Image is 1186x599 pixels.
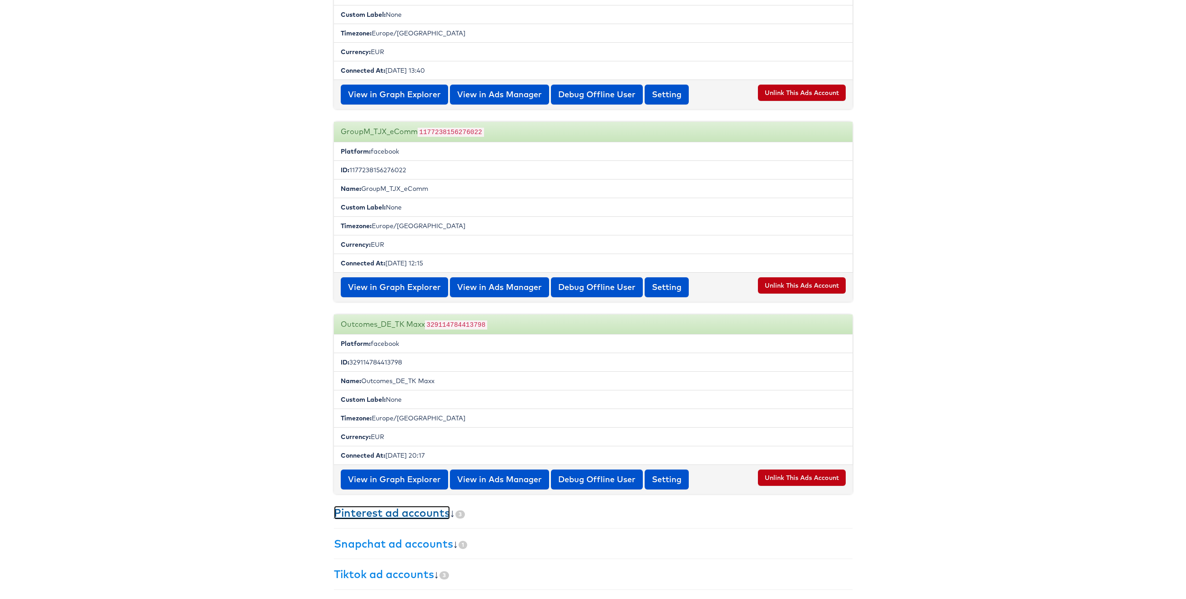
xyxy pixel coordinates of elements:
li: GroupM_TJX_eComm [334,179,853,198]
button: Unlink This Ads Account [758,469,846,486]
a: View in Ads Manager [450,469,549,489]
b: Timezone: [341,222,372,230]
a: View in Graph Explorer [341,277,448,297]
b: Currency: [341,433,371,441]
li: Europe/[GEOGRAPHIC_DATA] [334,216,853,235]
b: Connected At: [341,66,385,75]
b: Custom Label: [341,10,386,19]
a: Pinterest ad accounts [334,506,450,519]
h3: ↓ [334,568,853,580]
a: Snapchat ad accounts [334,537,453,550]
b: Custom Label: [341,203,386,211]
code: 329114784413798 [425,320,488,329]
a: View in Ads Manager [450,277,549,297]
div: GroupM_TJX_eComm [334,122,853,142]
a: Debug Offline User [551,277,643,297]
li: [DATE] 20:17 [334,446,853,465]
li: facebook [334,142,853,161]
b: Platform: [341,147,371,155]
li: Europe/[GEOGRAPHIC_DATA] [334,409,853,428]
li: None [334,390,853,409]
li: 1177238156276022 [334,160,853,180]
li: facebook [334,334,853,353]
span: 1 [459,541,467,549]
li: 329114784413798 [334,353,853,372]
div: Outcomes_DE_TK Maxx [334,314,853,335]
b: Currency: [341,240,371,249]
b: Platform: [341,339,371,348]
button: Unlink This Ads Account [758,277,846,294]
a: View in Graph Explorer [341,85,448,105]
button: Setting [645,85,689,105]
li: [DATE] 13:40 [334,61,853,80]
li: [DATE] 12:15 [334,254,853,273]
a: Debug Offline User [551,469,643,489]
li: EUR [334,42,853,61]
h3: ↓ [334,507,853,519]
b: Connected At: [341,259,385,267]
b: Currency: [341,48,371,56]
li: Outcomes_DE_TK Maxx [334,371,853,390]
b: Timezone: [341,29,372,37]
code: 1177238156276022 [418,128,484,137]
b: ID: [341,358,349,366]
span: 3 [439,571,449,579]
b: ID: [341,166,349,174]
b: Custom Label: [341,395,386,404]
b: Name: [341,377,361,385]
h3: ↓ [334,538,853,549]
a: View in Graph Explorer [341,469,448,489]
li: EUR [334,427,853,446]
li: None [334,5,853,24]
button: Setting [645,469,689,489]
li: None [334,198,853,217]
button: Unlink This Ads Account [758,85,846,101]
li: EUR [334,235,853,254]
b: Name: [341,185,361,193]
b: Timezone: [341,414,372,422]
span: 3 [455,510,465,519]
b: Connected At: [341,451,385,459]
button: Setting [645,277,689,297]
a: Debug Offline User [551,85,643,105]
a: Tiktok ad accounts [334,567,434,581]
a: View in Ads Manager [450,85,549,105]
li: Europe/[GEOGRAPHIC_DATA] [334,24,853,43]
